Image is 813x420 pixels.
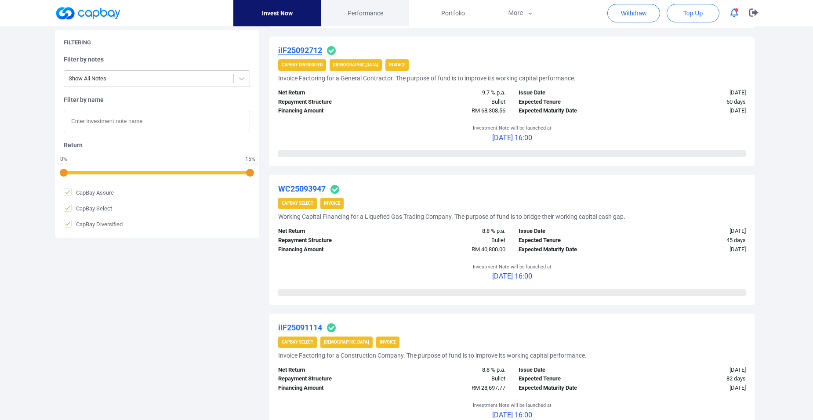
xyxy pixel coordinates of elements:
[64,111,250,132] input: Enter investment note name
[512,88,632,98] div: Issue Date
[278,184,326,193] u: WC25093947
[272,374,392,384] div: Repayment Structure
[392,374,512,384] div: Bullet
[607,4,660,22] button: Withdraw
[324,340,369,344] strong: [DEMOGRAPHIC_DATA]
[512,236,632,245] div: Expected Tenure
[324,201,340,206] strong: Invoice
[64,141,250,149] h5: Return
[278,46,322,55] u: iIF25092712
[632,88,753,98] div: [DATE]
[632,366,753,375] div: [DATE]
[632,245,753,254] div: [DATE]
[512,384,632,393] div: Expected Maturity Date
[245,156,255,162] div: 15 %
[278,351,587,359] h5: Invoice Factoring for a Construction Company. The purpose of fund is to improve its working capit...
[59,156,68,162] div: 0 %
[282,62,323,67] strong: CapBay Diversified
[392,98,512,107] div: Bullet
[392,227,512,236] div: 8.8 % p.a.
[389,62,405,67] strong: Invoice
[272,98,392,107] div: Repayment Structure
[272,384,392,393] div: Financing Amount
[632,227,753,236] div: [DATE]
[632,374,753,384] div: 82 days
[272,236,392,245] div: Repayment Structure
[64,96,250,104] h5: Filter by name
[272,227,392,236] div: Net Return
[473,263,552,271] p: Investment Note will be launched at
[380,340,396,344] strong: Invoice
[632,236,753,245] div: 45 days
[441,8,465,18] span: Portfolio
[392,366,512,375] div: 8.8 % p.a.
[272,106,392,116] div: Financing Amount
[512,227,632,236] div: Issue Date
[473,124,552,132] p: Investment Note will be launched at
[278,74,576,82] h5: Invoice Factoring for a General Contractor. The purpose of fund is to improve its working capital...
[632,98,753,107] div: 50 days
[392,88,512,98] div: 9.7 % p.a.
[512,366,632,375] div: Issue Date
[667,4,719,22] button: Top Up
[272,245,392,254] div: Financing Amount
[473,402,552,409] p: Investment Note will be launched at
[683,9,703,18] span: Top Up
[348,8,383,18] span: Performance
[64,188,114,197] span: CapBay Assure
[272,88,392,98] div: Net Return
[472,107,505,114] span: RM 68,308.56
[64,204,112,213] span: CapBay Select
[333,62,378,67] strong: [DEMOGRAPHIC_DATA]
[272,366,392,375] div: Net Return
[64,39,91,47] h5: Filtering
[282,340,313,344] strong: CapBay Select
[278,323,322,332] u: iIF25091114
[512,374,632,384] div: Expected Tenure
[472,246,505,253] span: RM 40,800.00
[512,98,632,107] div: Expected Tenure
[473,271,552,282] p: [DATE] 16:00
[632,384,753,393] div: [DATE]
[512,245,632,254] div: Expected Maturity Date
[64,220,123,228] span: CapBay Diversified
[473,132,552,144] p: [DATE] 16:00
[64,55,250,63] h5: Filter by notes
[632,106,753,116] div: [DATE]
[278,213,625,221] h5: Working Capital Financing for a Liquefied Gas Trading Company. The purpose of fund is to bridge t...
[512,106,632,116] div: Expected Maturity Date
[282,201,313,206] strong: CapBay Select
[392,236,512,245] div: Bullet
[472,384,505,391] span: RM 28,697.77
